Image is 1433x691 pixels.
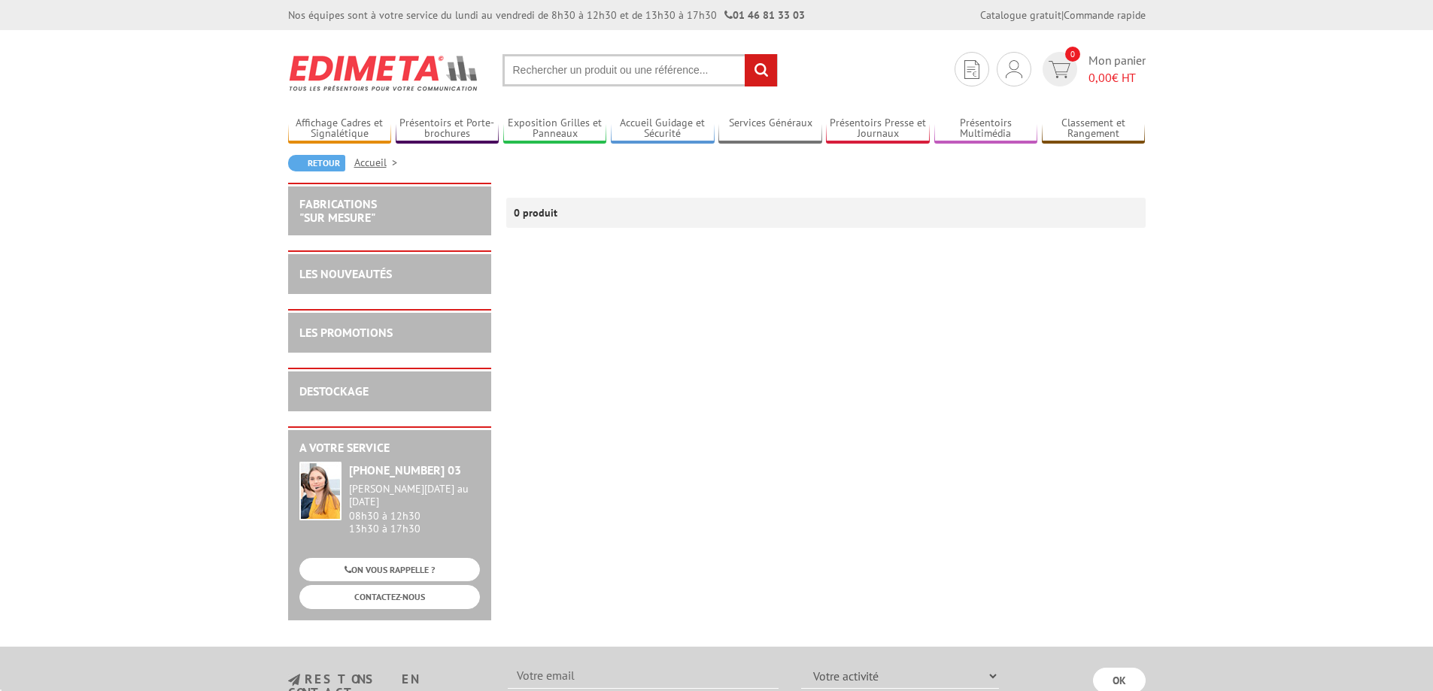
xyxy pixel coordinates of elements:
[508,663,779,689] input: Votre email
[611,117,715,141] a: Accueil Guidage et Sécurité
[745,54,777,86] input: rechercher
[349,483,480,508] div: [PERSON_NAME][DATE] au [DATE]
[980,8,1061,22] a: Catalogue gratuit
[288,155,345,171] a: Retour
[964,60,979,79] img: devis rapide
[1064,8,1146,22] a: Commande rapide
[503,117,607,141] a: Exposition Grilles et Panneaux
[288,8,805,23] div: Nos équipes sont à votre service du lundi au vendredi de 8h30 à 12h30 et de 13h30 à 17h30
[288,45,480,101] img: Edimeta
[299,441,480,455] h2: A votre service
[396,117,499,141] a: Présentoirs et Porte-brochures
[299,266,392,281] a: LES NOUVEAUTÉS
[718,117,822,141] a: Services Généraux
[349,483,480,535] div: 08h30 à 12h30 13h30 à 17h30
[1039,52,1146,86] a: devis rapide 0 Mon panier 0,00€ HT
[354,156,403,169] a: Accueil
[934,117,1038,141] a: Présentoirs Multimédia
[299,462,342,520] img: widget-service.jpg
[1065,47,1080,62] span: 0
[1088,52,1146,86] span: Mon panier
[1049,61,1070,78] img: devis rapide
[514,198,570,228] p: 0 produit
[299,325,393,340] a: LES PROMOTIONS
[980,8,1146,23] div: |
[1088,69,1146,86] span: € HT
[288,674,300,686] img: newsletter.jpg
[299,585,480,608] a: CONTACTEZ-NOUS
[349,462,461,477] strong: [PHONE_NUMBER] 03
[826,117,930,141] a: Présentoirs Presse et Journaux
[1006,60,1022,78] img: devis rapide
[299,196,377,225] a: FABRICATIONS"Sur Mesure"
[1088,70,1112,85] span: 0,00
[299,383,369,399] a: DESTOCKAGE
[724,8,805,22] strong: 01 46 81 33 03
[299,558,480,581] a: ON VOUS RAPPELLE ?
[1042,117,1146,141] a: Classement et Rangement
[288,117,392,141] a: Affichage Cadres et Signalétique
[502,54,778,86] input: Rechercher un produit ou une référence...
